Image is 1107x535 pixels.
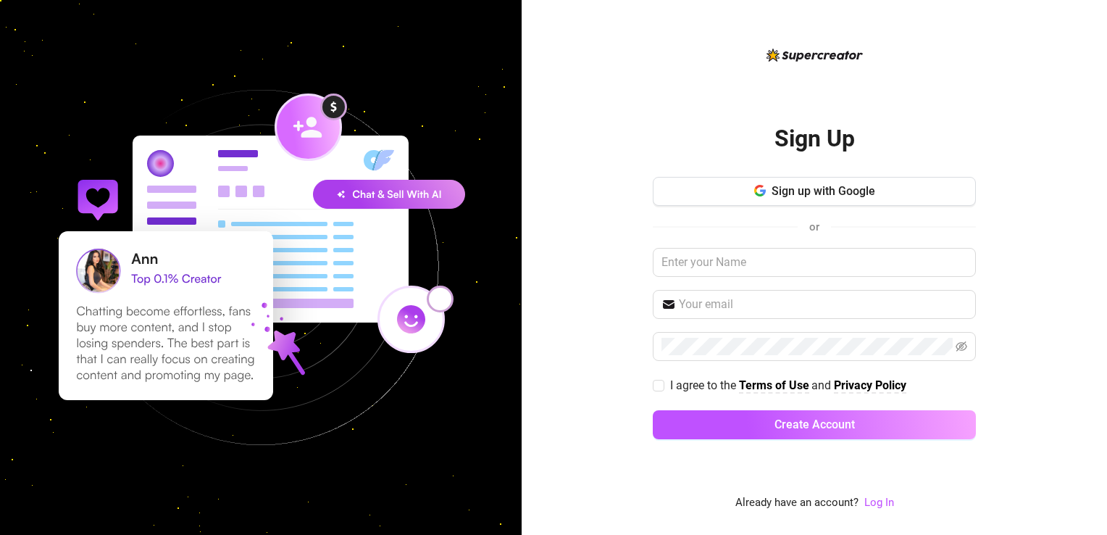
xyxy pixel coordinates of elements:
[774,418,855,431] span: Create Account
[864,496,894,509] a: Log In
[774,124,855,154] h2: Sign Up
[735,494,859,512] span: Already have an account?
[766,49,863,62] img: logo-BBDzfeDw.svg
[772,184,875,198] span: Sign up with Google
[739,378,809,392] strong: Terms of Use
[653,248,976,277] input: Enter your Name
[809,220,819,233] span: or
[653,177,976,206] button: Sign up with Google
[670,378,739,392] span: I agree to the
[10,17,511,518] img: signup-background-D0MIrEPF.svg
[834,378,906,394] a: Privacy Policy
[653,410,976,439] button: Create Account
[739,378,809,394] a: Terms of Use
[834,378,906,392] strong: Privacy Policy
[679,296,967,313] input: Your email
[864,494,894,512] a: Log In
[811,378,834,392] span: and
[956,341,967,352] span: eye-invisible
